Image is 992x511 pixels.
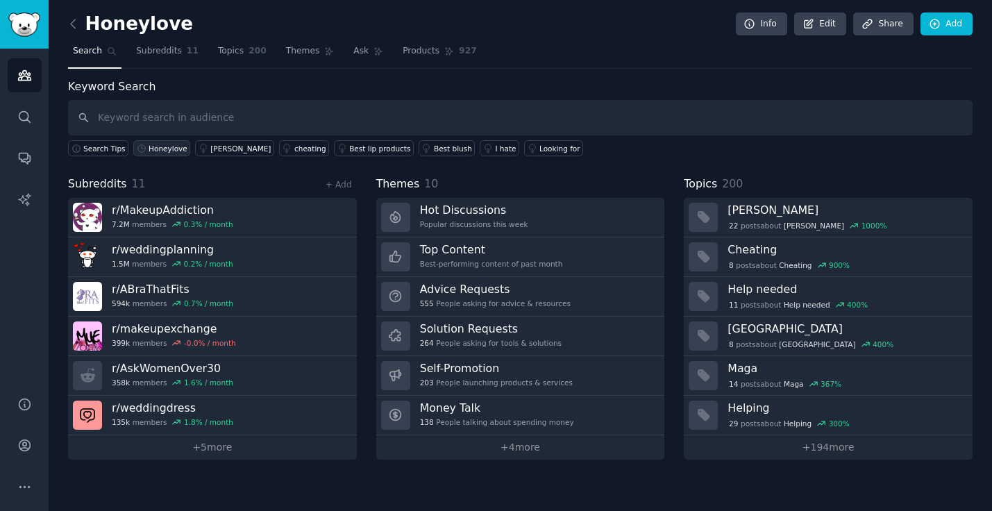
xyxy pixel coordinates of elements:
[728,259,850,271] div: post s about
[376,435,665,460] a: +4more
[784,300,830,310] span: Help needed
[353,45,369,58] span: Ask
[853,12,913,36] a: Share
[112,203,233,217] h3: r/ MakeupAddiction
[420,259,563,269] div: Best-performing content of past month
[112,338,130,348] span: 399k
[210,144,271,153] div: [PERSON_NAME]
[728,338,895,351] div: post s about
[420,299,434,308] span: 555
[420,401,574,415] h3: Money Talk
[68,317,357,356] a: r/makeupexchange399kmembers-0.0% / month
[729,379,738,389] span: 14
[684,317,973,356] a: [GEOGRAPHIC_DATA]8postsabout[GEOGRAPHIC_DATA]400%
[184,259,233,269] div: 0.2 % / month
[131,40,203,69] a: Subreddits11
[459,45,477,58] span: 927
[112,259,130,269] span: 1.5M
[684,176,717,193] span: Topics
[829,419,850,428] div: 300 %
[376,198,665,237] a: Hot DiscussionsPopular discussions this week
[480,140,519,156] a: I hate
[68,13,193,35] h2: Honeylove
[729,419,738,428] span: 29
[279,140,329,156] a: cheating
[112,299,233,308] div: members
[424,177,438,190] span: 10
[213,40,271,69] a: Topics200
[132,177,146,190] span: 11
[112,242,233,257] h3: r/ weddingplanning
[112,282,233,296] h3: r/ ABraThatFits
[729,260,734,270] span: 8
[420,338,562,348] div: People asking for tools & solutions
[112,378,233,387] div: members
[184,299,233,308] div: 0.7 % / month
[729,340,734,349] span: 8
[149,144,187,153] div: Honeylove
[684,435,973,460] a: +194more
[420,378,573,387] div: People launching products & services
[420,378,434,387] span: 203
[187,45,199,58] span: 11
[376,356,665,396] a: Self-Promotion203People launching products & services
[728,417,850,430] div: post s about
[112,219,130,229] span: 7.2M
[73,242,102,271] img: weddingplanning
[281,40,339,69] a: Themes
[68,40,121,69] a: Search
[68,277,357,317] a: r/ABraThatFits594kmembers0.7% / month
[920,12,973,36] a: Add
[73,45,102,58] span: Search
[722,177,743,190] span: 200
[326,180,352,190] a: + Add
[376,176,420,193] span: Themes
[420,282,571,296] h3: Advice Requests
[420,338,434,348] span: 264
[334,140,414,156] a: Best lip products
[112,401,233,415] h3: r/ weddingdress
[779,260,812,270] span: Cheating
[684,198,973,237] a: [PERSON_NAME]22postsabout[PERSON_NAME]1000%
[133,140,190,156] a: Honeylove
[420,219,528,229] div: Popular discussions this week
[420,417,574,427] div: People talking about spending money
[861,221,887,231] div: 1000 %
[403,45,439,58] span: Products
[779,340,855,349] span: [GEOGRAPHIC_DATA]
[684,277,973,317] a: Help needed11postsaboutHelp needed400%
[112,299,130,308] span: 594k
[184,417,233,427] div: 1.8 % / month
[112,417,233,427] div: members
[73,282,102,311] img: ABraThatFits
[286,45,320,58] span: Themes
[784,221,844,231] span: [PERSON_NAME]
[112,378,130,387] span: 358k
[184,378,233,387] div: 1.6 % / month
[420,203,528,217] h3: Hot Discussions
[68,100,973,135] input: Keyword search in audience
[8,12,40,37] img: GummySearch logo
[349,144,410,153] div: Best lip products
[68,356,357,396] a: r/AskWomenOver30358kmembers1.6% / month
[684,396,973,435] a: Helping29postsaboutHelping300%
[398,40,481,69] a: Products927
[736,12,787,36] a: Info
[195,140,274,156] a: [PERSON_NAME]
[420,299,571,308] div: People asking for advice & resources
[728,361,963,376] h3: Maga
[112,321,236,336] h3: r/ makeupexchange
[794,12,846,36] a: Edit
[728,282,963,296] h3: Help needed
[420,417,434,427] span: 138
[218,45,244,58] span: Topics
[728,203,963,217] h3: [PERSON_NAME]
[112,361,233,376] h3: r/ AskWomenOver30
[376,396,665,435] a: Money Talk138People talking about spending money
[728,321,963,336] h3: [GEOGRAPHIC_DATA]
[68,198,357,237] a: r/MakeupAddiction7.2Mmembers0.3% / month
[112,259,233,269] div: members
[376,237,665,277] a: Top ContentBest-performing content of past month
[728,378,842,390] div: post s about
[112,417,130,427] span: 135k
